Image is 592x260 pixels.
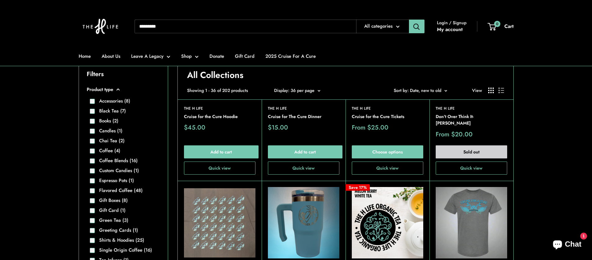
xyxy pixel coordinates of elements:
label: Gift Card (1) [95,207,126,214]
button: Sort by: Date, new to old [394,86,447,94]
label: Single Origin Coffee (16) [95,247,152,254]
a: 0 Cart [488,22,514,31]
span: Display: 36 per page [274,87,314,94]
a: 2025 Cruise For A Cure [265,52,316,61]
button: Quick view [436,162,507,175]
label: Espresso Pots (1) [95,177,134,184]
input: Search... [135,20,356,33]
span: Login / Signup [437,19,466,27]
label: Chai Tea (2) [95,137,125,144]
span: $15.00 [268,125,288,131]
button: Add to cart [268,145,342,158]
button: Quick view [184,162,255,175]
span: $45.00 [184,125,205,131]
button: Product type [87,85,160,94]
a: Home [79,52,91,61]
img: Cruise for the Cure Bandana [184,187,255,258]
label: Greeting Cards (1) [95,227,138,234]
a: Shop [181,52,199,61]
button: Display: 36 per page [274,86,320,94]
button: Quick view [352,162,423,175]
label: Shirts & Hoodies (25) [95,237,144,244]
a: Believer In Hope Tough2Gether BoxBeliever In Hope Tough2Gether Box [268,187,339,258]
span: Showing 1 - 36 of 202 products [187,86,248,94]
span: Sort by: Date, new to old [394,87,441,94]
span: From $20.00 [436,131,473,138]
span: Save 17% [346,184,370,191]
button: Display products as list [498,88,504,93]
a: Melonberry WhiteMelonberry White [352,187,423,258]
button: Sold out [436,145,507,158]
p: Filters [87,68,160,80]
a: About Us [102,52,120,61]
a: The H Life [268,106,339,112]
inbox-online-store-chat: Shopify online store chat [547,235,587,255]
h1: All Collections [187,69,504,81]
label: Accessories (8) [95,98,130,105]
label: Flavored Coffee (48) [95,187,143,194]
span: View [472,86,482,94]
img: The H Life [79,6,122,47]
button: Add to cart [184,145,259,158]
button: Quick view [268,162,339,175]
img: Melonberry White [352,187,423,258]
img: Believer In Hope Tough2Gether Box [268,187,339,258]
label: Black Tea (7) [95,107,126,115]
a: Cruise for The Cure Dinner [268,113,339,120]
label: Coffee (4) [95,147,120,154]
a: Choose options [352,145,423,158]
a: Cruise for the Cure Hoodie [184,113,255,120]
label: Green Tea (3) [95,217,128,224]
label: Custom Candies (1) [95,167,139,174]
a: My account [437,25,463,34]
a: Cruise for the Cure Tickets [352,113,423,120]
label: Gift Boxes (8) [95,197,128,204]
label: Coffee Blends (16) [95,157,138,164]
a: The H Life [184,106,255,112]
img: Cruise for a Cure T Shirt [436,187,507,258]
a: The H Life [352,106,423,112]
a: Donate [209,52,224,61]
span: From $25.00 [352,125,388,131]
span: 0 [494,21,500,27]
a: Don't Over Think It- [PERSON_NAME] [436,113,507,127]
span: Cart [504,23,514,30]
a: Leave A Legacy [131,52,170,61]
label: Books (2) [95,117,118,125]
button: Search [409,20,424,33]
a: The H Life [436,106,507,112]
button: Display products as grid [488,88,494,93]
label: Candles (1) [95,127,122,135]
a: Gift Card [235,52,255,61]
